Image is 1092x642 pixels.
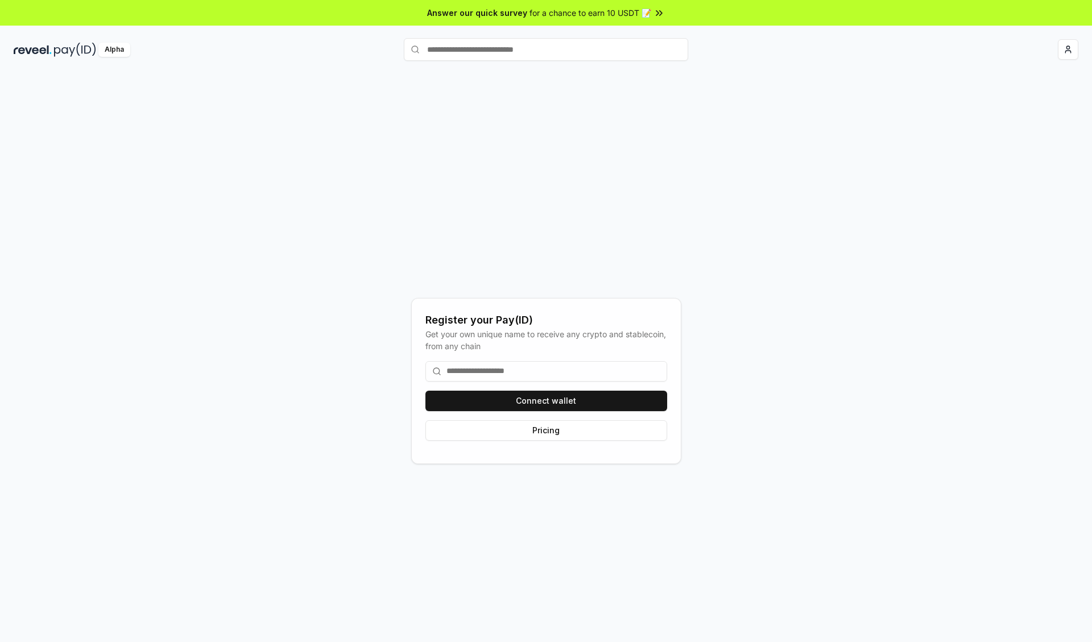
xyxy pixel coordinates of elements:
button: Pricing [425,420,667,441]
div: Get your own unique name to receive any crypto and stablecoin, from any chain [425,328,667,352]
img: reveel_dark [14,43,52,57]
span: Answer our quick survey [427,7,527,19]
button: Connect wallet [425,391,667,411]
span: for a chance to earn 10 USDT 📝 [530,7,651,19]
div: Register your Pay(ID) [425,312,667,328]
img: pay_id [54,43,96,57]
div: Alpha [98,43,130,57]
